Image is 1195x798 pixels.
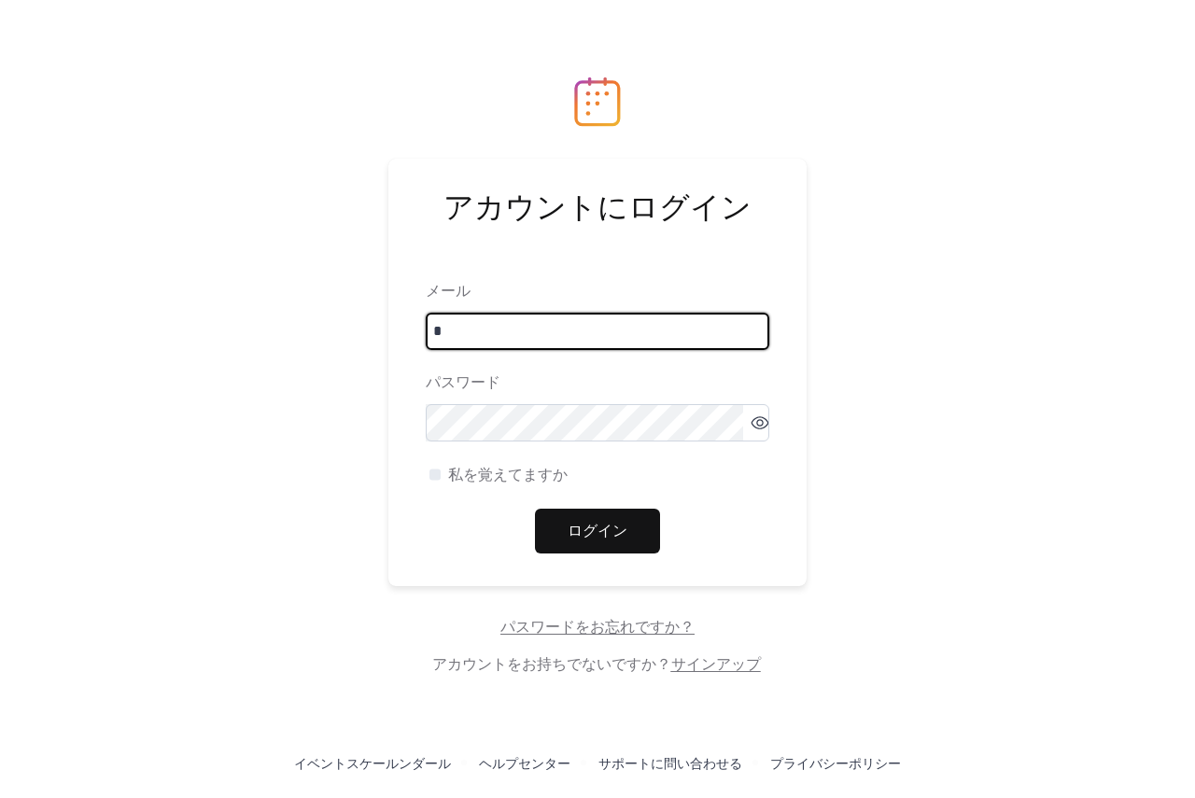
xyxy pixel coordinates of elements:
[448,461,568,490] font: 私を覚えてますか
[770,752,901,776] a: プライバシーポリシー
[294,752,451,776] a: イベントスケールンダール
[426,369,501,398] font: パスワード
[568,517,627,546] font: ログイン
[294,752,451,777] font: イベントスケールンダール
[770,752,901,777] font: プライバシーポリシー
[598,752,742,776] a: サポートに問い合わせる
[500,613,695,642] font: パスワードをお忘れですか？
[500,623,695,633] a: パスワードをお忘れですか？
[479,752,570,777] font: ヘルプセンター
[443,181,752,238] font: アカウントにログイン
[671,651,761,679] a: サインアップ
[535,509,660,553] button: ログイン
[574,77,621,127] img: ロゴ
[479,752,570,776] a: ヘルプセンター
[598,752,742,777] font: サポートに問い合わせる
[432,651,671,679] font: アカウントをお持ちでないですか？
[426,277,471,306] font: メール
